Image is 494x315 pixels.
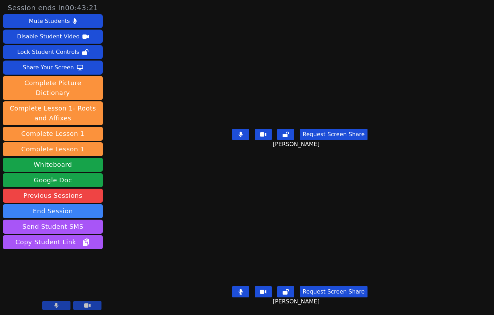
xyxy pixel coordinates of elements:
[3,204,103,218] button: End Session
[16,237,90,247] span: Copy Student Link
[29,15,70,27] div: Mute Students
[3,158,103,172] button: Whiteboard
[8,3,98,13] span: Session ends in
[300,129,368,140] button: Request Screen Share
[3,45,103,59] button: Lock Student Controls
[3,173,103,187] a: Google Doc
[300,286,368,297] button: Request Screen Share
[17,46,79,58] div: Lock Student Controls
[3,142,103,156] button: Complete Lesson 1
[23,62,74,73] div: Share Your Screen
[3,14,103,28] button: Mute Students
[3,235,103,249] button: Copy Student Link
[3,61,103,75] button: Share Your Screen
[3,189,103,203] a: Previous Sessions
[273,297,321,306] span: [PERSON_NAME]
[3,220,103,234] button: Send Student SMS
[17,31,79,42] div: Disable Student Video
[273,140,321,149] span: [PERSON_NAME]
[3,101,103,125] button: Complete Lesson 1- Roots and Affixes
[3,30,103,44] button: Disable Student Video
[65,4,98,12] time: 00:43:21
[3,76,103,100] button: Complete Picture Dictionary
[3,127,103,141] button: Complete Lesson 1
